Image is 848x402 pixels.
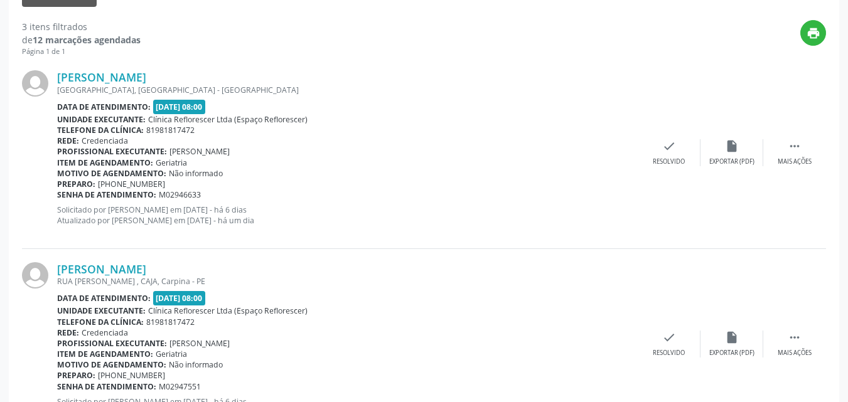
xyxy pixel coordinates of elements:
[82,135,128,146] span: Credenciada
[709,349,754,357] div: Exportar (PDF)
[98,370,165,381] span: [PHONE_NUMBER]
[57,276,638,287] div: RUA [PERSON_NAME] , CAJA, Carpina - PE
[57,168,166,179] b: Motivo de agendamento:
[57,114,146,125] b: Unidade executante:
[57,293,151,304] b: Data de atendimento:
[57,359,166,370] b: Motivo de agendamento:
[22,20,141,33] div: 3 itens filtrados
[98,179,165,189] span: [PHONE_NUMBER]
[800,20,826,46] button: print
[57,317,144,327] b: Telefone da clínica:
[156,157,187,168] span: Geriatria
[57,370,95,381] b: Preparo:
[57,85,638,95] div: [GEOGRAPHIC_DATA], [GEOGRAPHIC_DATA] - [GEOGRAPHIC_DATA]
[159,189,201,200] span: M02946633
[153,100,206,114] span: [DATE] 08:00
[57,102,151,112] b: Data de atendimento:
[22,46,141,57] div: Página 1 de 1
[57,157,153,168] b: Item de agendamento:
[778,349,812,357] div: Mais ações
[653,157,685,166] div: Resolvido
[57,70,146,84] a: [PERSON_NAME]
[57,125,144,135] b: Telefone da clínica:
[156,349,187,359] span: Geriatria
[169,146,230,157] span: [PERSON_NAME]
[148,305,308,316] span: Clínica Reflorescer Ltda (Espaço Reflorescer)
[57,262,146,276] a: [PERSON_NAME]
[788,331,802,344] i: 
[153,291,206,305] span: [DATE] 08:00
[148,114,308,125] span: Clínica Reflorescer Ltda (Espaço Reflorescer)
[82,327,128,338] span: Credenciada
[22,33,141,46] div: de
[169,359,223,370] span: Não informado
[57,327,79,338] b: Rede:
[653,349,685,357] div: Resolvido
[57,381,156,392] b: Senha de atendimento:
[57,146,167,157] b: Profissional executante:
[146,125,195,135] span: 81981817472
[662,139,676,153] i: check
[788,139,802,153] i: 
[57,349,153,359] b: Item de agendamento:
[169,338,230,349] span: [PERSON_NAME]
[57,204,638,226] p: Solicitado por [PERSON_NAME] em [DATE] - há 6 dias Atualizado por [PERSON_NAME] em [DATE] - há um...
[22,262,48,288] img: img
[778,157,812,166] div: Mais ações
[33,34,141,46] strong: 12 marcações agendadas
[159,381,201,392] span: M02947551
[169,168,223,179] span: Não informado
[57,305,146,316] b: Unidade executante:
[57,189,156,200] b: Senha de atendimento:
[57,135,79,146] b: Rede:
[57,179,95,189] b: Preparo:
[709,157,754,166] div: Exportar (PDF)
[57,338,167,349] b: Profissional executante:
[807,26,820,40] i: print
[146,317,195,327] span: 81981817472
[725,139,739,153] i: insert_drive_file
[22,70,48,97] img: img
[725,331,739,344] i: insert_drive_file
[662,331,676,344] i: check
